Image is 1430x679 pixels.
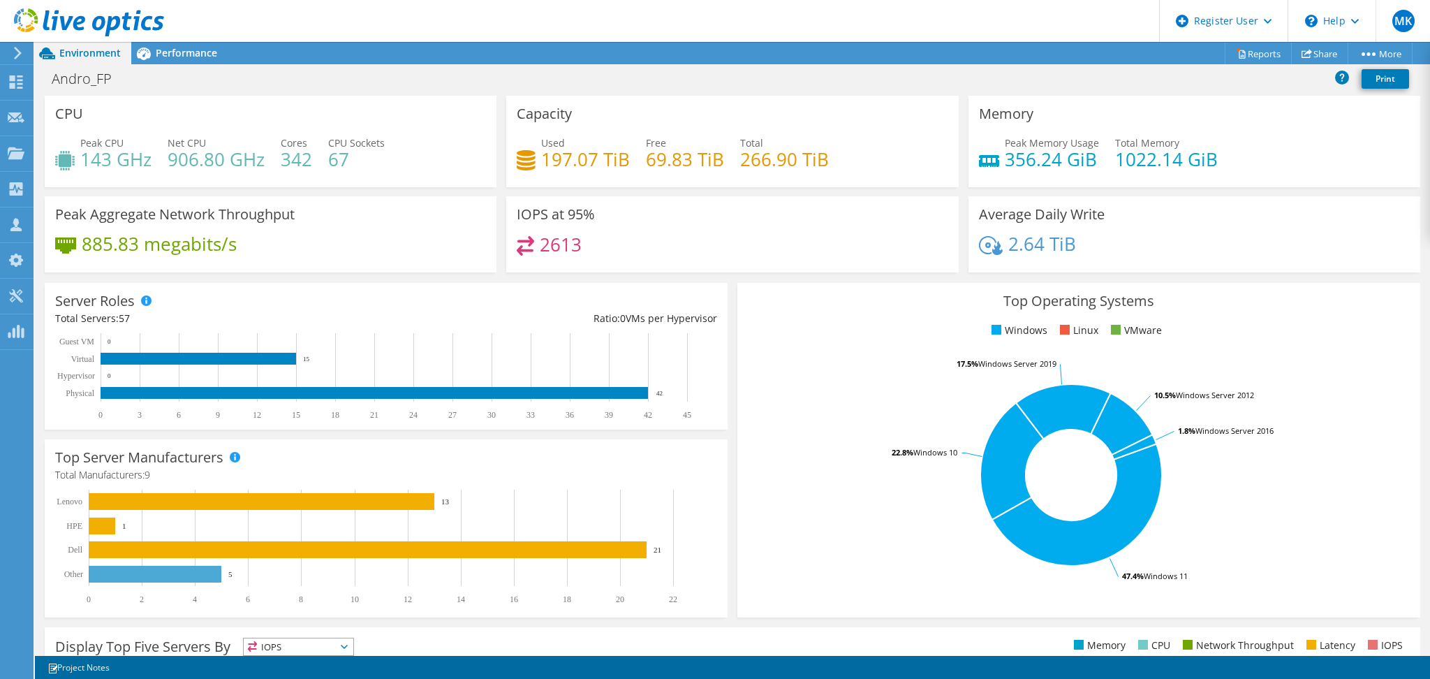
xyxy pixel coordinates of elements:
[1364,638,1403,653] li: IOPS
[683,410,691,420] text: 45
[1362,69,1409,89] a: Print
[1348,43,1413,64] a: More
[510,594,518,604] text: 16
[1005,136,1099,149] span: Peak Memory Usage
[66,388,94,398] text: Physical
[979,207,1105,222] h3: Average Daily Write
[1303,638,1355,653] li: Latency
[654,546,661,554] text: 21
[55,467,717,483] h4: Total Manufacturers:
[55,106,83,122] h3: CPU
[55,311,386,326] div: Total Servers:
[1392,10,1415,32] span: MK
[140,594,144,604] text: 2
[331,410,339,420] text: 18
[1008,236,1076,251] h4: 2.64 TiB
[57,371,95,381] text: Hypervisor
[228,570,233,578] text: 5
[59,337,94,346] text: Guest VM
[168,152,265,167] h4: 906.80 GHz
[740,152,829,167] h4: 266.90 TiB
[281,152,312,167] h4: 342
[351,594,359,604] text: 10
[246,594,250,604] text: 6
[978,358,1056,369] tspan: Windows Server 2019
[328,152,385,167] h4: 67
[1179,638,1294,653] li: Network Throughput
[122,522,126,530] text: 1
[644,410,652,420] text: 42
[541,136,565,149] span: Used
[68,545,82,555] text: Dell
[55,450,223,465] h3: Top Server Manufacturers
[913,447,957,458] tspan: Windows 10
[59,46,121,59] span: Environment
[292,410,300,420] text: 15
[193,594,197,604] text: 4
[66,521,82,531] text: HPE
[253,410,261,420] text: 12
[892,447,913,458] tspan: 22.8%
[119,312,130,325] span: 57
[1195,425,1274,436] tspan: Windows Server 2016
[1122,571,1144,581] tspan: 47.4%
[299,594,303,604] text: 8
[57,497,82,506] text: Lenovo
[1107,323,1162,338] li: VMware
[457,594,465,604] text: 14
[669,594,677,604] text: 22
[71,354,95,364] text: Virtual
[64,569,83,579] text: Other
[1144,571,1188,581] tspan: Windows 11
[177,410,181,420] text: 6
[138,410,142,420] text: 3
[1056,323,1098,338] li: Linux
[1115,152,1218,167] h4: 1022.14 GiB
[448,410,457,420] text: 27
[80,136,124,149] span: Peak CPU
[1070,638,1126,653] li: Memory
[303,356,310,363] text: 15
[1154,390,1176,400] tspan: 10.5%
[108,338,111,345] text: 0
[1115,136,1179,149] span: Total Memory
[740,136,763,149] span: Total
[409,410,418,420] text: 24
[605,410,613,420] text: 39
[98,410,103,420] text: 0
[1178,425,1195,436] tspan: 1.8%
[82,236,237,251] h4: 885.83 megabits/s
[45,71,133,87] h1: Andro_FP
[1225,43,1292,64] a: Reports
[244,638,353,655] span: IOPS
[988,323,1047,338] li: Windows
[441,497,450,506] text: 13
[168,136,206,149] span: Net CPU
[620,312,626,325] span: 0
[145,468,150,481] span: 9
[386,311,717,326] div: Ratio: VMs per Hypervisor
[38,659,119,676] a: Project Notes
[1291,43,1348,64] a: Share
[108,372,111,379] text: 0
[487,410,496,420] text: 30
[55,207,295,222] h3: Peak Aggregate Network Throughput
[517,207,595,222] h3: IOPS at 95%
[1305,15,1318,27] svg: \n
[80,152,152,167] h4: 143 GHz
[979,106,1033,122] h3: Memory
[656,390,663,397] text: 42
[541,152,630,167] h4: 197.07 TiB
[540,237,582,252] h4: 2613
[328,136,385,149] span: CPU Sockets
[87,594,91,604] text: 0
[1135,638,1170,653] li: CPU
[281,136,307,149] span: Cores
[55,293,135,309] h3: Server Roles
[566,410,574,420] text: 36
[156,46,217,59] span: Performance
[216,410,220,420] text: 9
[526,410,535,420] text: 33
[370,410,378,420] text: 21
[517,106,572,122] h3: Capacity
